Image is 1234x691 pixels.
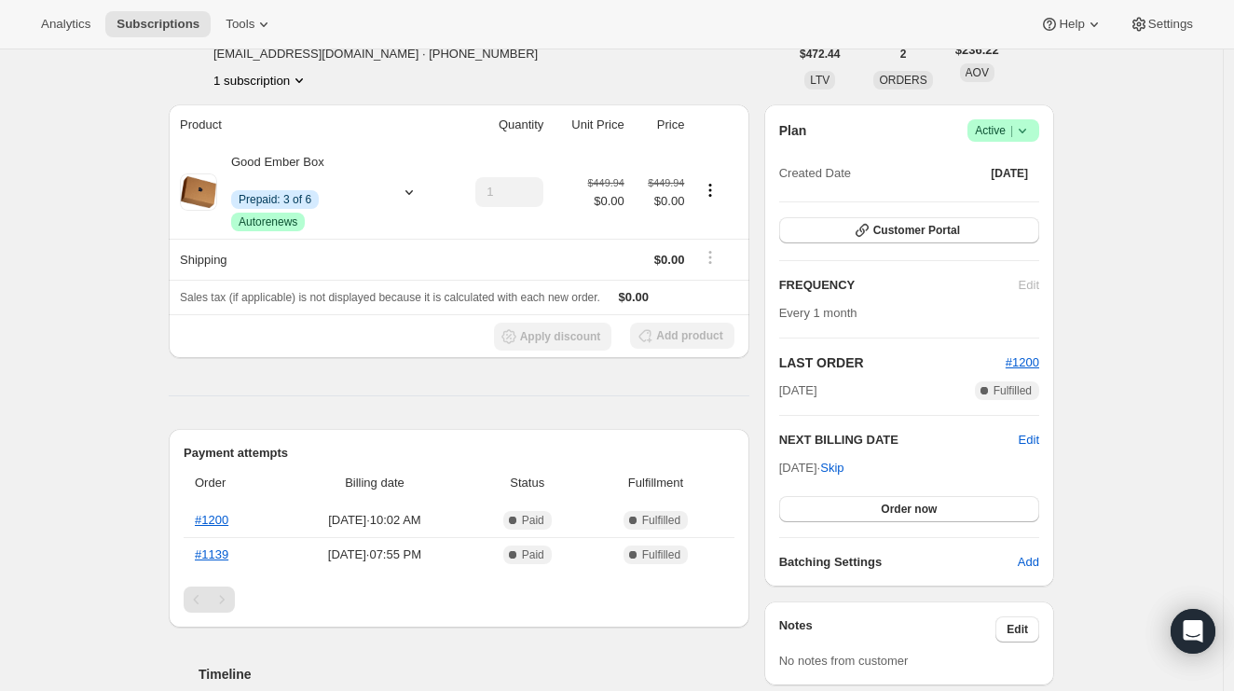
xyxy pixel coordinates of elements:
[1171,609,1215,654] div: Open Intercom Messenger
[1059,17,1084,32] span: Help
[779,164,851,183] span: Created Date
[522,513,544,528] span: Paid
[1019,431,1039,449] button: Edit
[1010,123,1013,138] span: |
[283,474,467,492] span: Billing date
[636,192,685,211] span: $0.00
[239,214,297,229] span: Autorenews
[1029,11,1114,37] button: Help
[199,665,749,684] h2: Timeline
[779,496,1039,522] button: Order now
[30,11,102,37] button: Analytics
[195,547,228,561] a: #1139
[588,192,624,211] span: $0.00
[1118,11,1204,37] button: Settings
[283,546,467,564] span: [DATE] · 07:55 PM
[779,121,807,140] h2: Plan
[214,11,284,37] button: Tools
[522,547,544,562] span: Paid
[217,153,385,231] div: Good Ember Box
[966,66,989,79] span: AOV
[117,17,199,32] span: Subscriptions
[779,461,844,475] span: [DATE] ·
[169,239,449,280] th: Shipping
[800,47,840,62] span: $472.44
[1148,17,1193,32] span: Settings
[1006,353,1039,372] button: #1200
[695,247,725,268] button: Shipping actions
[648,177,684,188] small: $449.94
[283,511,467,530] span: [DATE] · 10:02 AM
[881,502,937,517] span: Order now
[695,180,725,200] button: Product actions
[889,41,918,67] button: 2
[779,654,909,668] span: No notes from customer
[184,587,734,613] nav: Pagination
[991,166,1028,181] span: [DATE]
[630,104,691,145] th: Price
[820,459,843,477] span: Skip
[549,104,629,145] th: Unit Price
[180,291,600,304] span: Sales tax (if applicable) is not displayed because it is calculated with each new order.
[642,547,680,562] span: Fulfilled
[477,474,577,492] span: Status
[169,104,449,145] th: Product
[779,431,1019,449] h2: NEXT BILLING DATE
[975,121,1032,140] span: Active
[1018,553,1039,572] span: Add
[41,17,90,32] span: Analytics
[226,17,254,32] span: Tools
[995,616,1039,643] button: Edit
[105,11,211,37] button: Subscriptions
[779,306,857,320] span: Every 1 month
[810,74,830,87] span: LTV
[779,381,817,400] span: [DATE]
[955,41,999,60] span: $236.22
[779,553,1018,572] h6: Batching Settings
[213,71,308,90] button: Product actions
[980,160,1039,187] button: [DATE]
[900,47,907,62] span: 2
[184,444,734,463] h2: Payment attempts
[1007,622,1028,637] span: Edit
[994,383,1032,398] span: Fulfilled
[184,463,278,504] th: Order
[779,217,1039,243] button: Customer Portal
[779,276,1019,295] h2: FREQUENCY
[779,616,996,643] h3: Notes
[619,290,650,304] span: $0.00
[588,177,624,188] small: $449.94
[654,253,685,267] span: $0.00
[788,41,851,67] button: $472.44
[879,74,926,87] span: ORDERS
[873,223,960,238] span: Customer Portal
[1007,547,1050,577] button: Add
[195,513,228,527] a: #1200
[642,513,680,528] span: Fulfilled
[213,45,554,63] span: [EMAIL_ADDRESS][DOMAIN_NAME] · [PHONE_NUMBER]
[588,474,722,492] span: Fulfillment
[180,173,217,211] img: product img
[239,192,311,207] span: Prepaid: 3 of 6
[1006,355,1039,369] a: #1200
[809,453,855,483] button: Skip
[449,104,549,145] th: Quantity
[779,353,1006,372] h2: LAST ORDER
